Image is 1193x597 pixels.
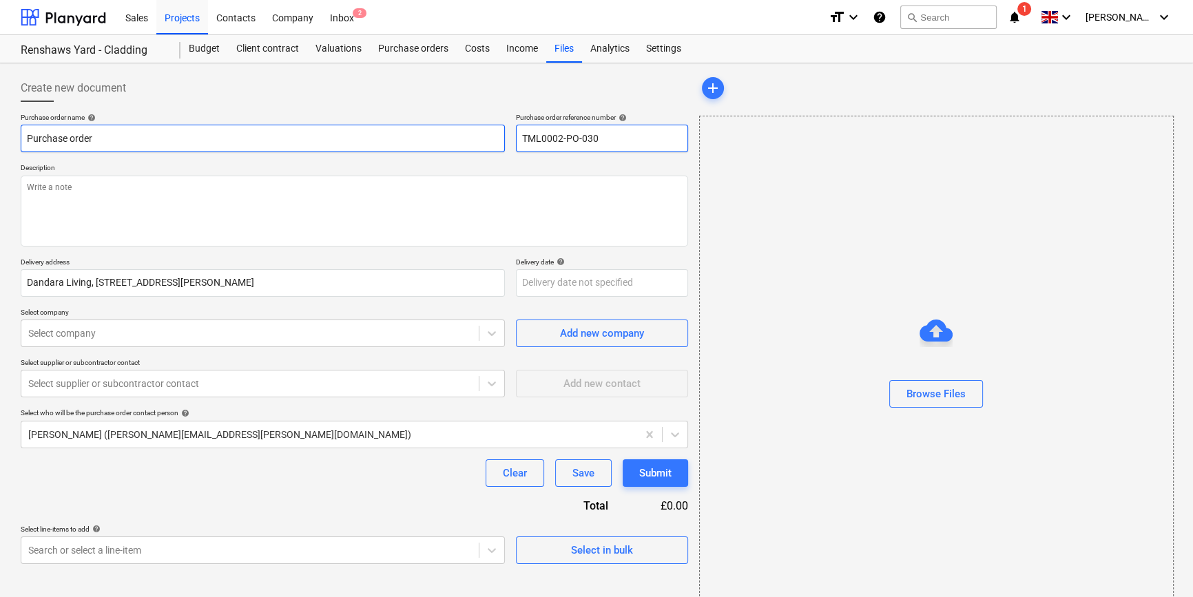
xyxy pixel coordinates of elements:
i: notifications [1008,9,1021,25]
div: Select line-items to add [21,525,505,534]
span: help [178,409,189,417]
a: Valuations [307,35,370,63]
i: keyboard_arrow_down [1156,9,1172,25]
a: Client contract [228,35,307,63]
button: Save [555,459,612,487]
p: Select supplier or subcontractor contact [21,358,505,370]
span: help [90,525,101,533]
button: Browse Files [889,380,983,408]
iframe: Chat Widget [1124,531,1193,597]
span: help [554,258,565,266]
span: search [906,12,917,23]
div: £0.00 [630,498,688,514]
div: Purchase order name [21,113,505,122]
input: Document name [21,125,505,152]
input: Reference number [516,125,688,152]
div: Add new company [560,324,644,342]
a: Analytics [582,35,638,63]
div: Renshaws Yard - Cladding [21,43,164,58]
i: format_size [829,9,845,25]
a: Files [546,35,582,63]
span: [PERSON_NAME] [1086,12,1154,23]
button: Submit [623,459,688,487]
button: Select in bulk [516,536,688,564]
i: Knowledge base [873,9,886,25]
div: Total [509,498,630,514]
span: Create new document [21,80,126,96]
div: Select who will be the purchase order contact person [21,408,688,417]
div: Save [572,464,594,482]
a: Income [498,35,546,63]
a: Settings [638,35,689,63]
p: Select company [21,308,505,320]
p: Description [21,163,688,175]
input: Delivery address [21,269,505,297]
button: Search [900,6,997,29]
div: Clear [503,464,527,482]
span: 2 [353,8,366,18]
button: Clear [486,459,544,487]
i: keyboard_arrow_down [845,9,862,25]
span: help [85,114,96,122]
div: Select in bulk [571,541,633,559]
div: Purchase order reference number [516,113,688,122]
a: Costs [457,35,498,63]
span: help [616,114,627,122]
p: Delivery address [21,258,505,269]
input: Delivery date not specified [516,269,688,297]
span: add [705,80,721,96]
a: Purchase orders [370,35,457,63]
span: 1 [1017,2,1031,16]
i: keyboard_arrow_down [1058,9,1075,25]
button: Add new company [516,320,688,347]
div: Delivery date [516,258,688,266]
div: Browse Files [906,385,966,403]
a: Budget [180,35,228,63]
div: Submit [639,464,672,482]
